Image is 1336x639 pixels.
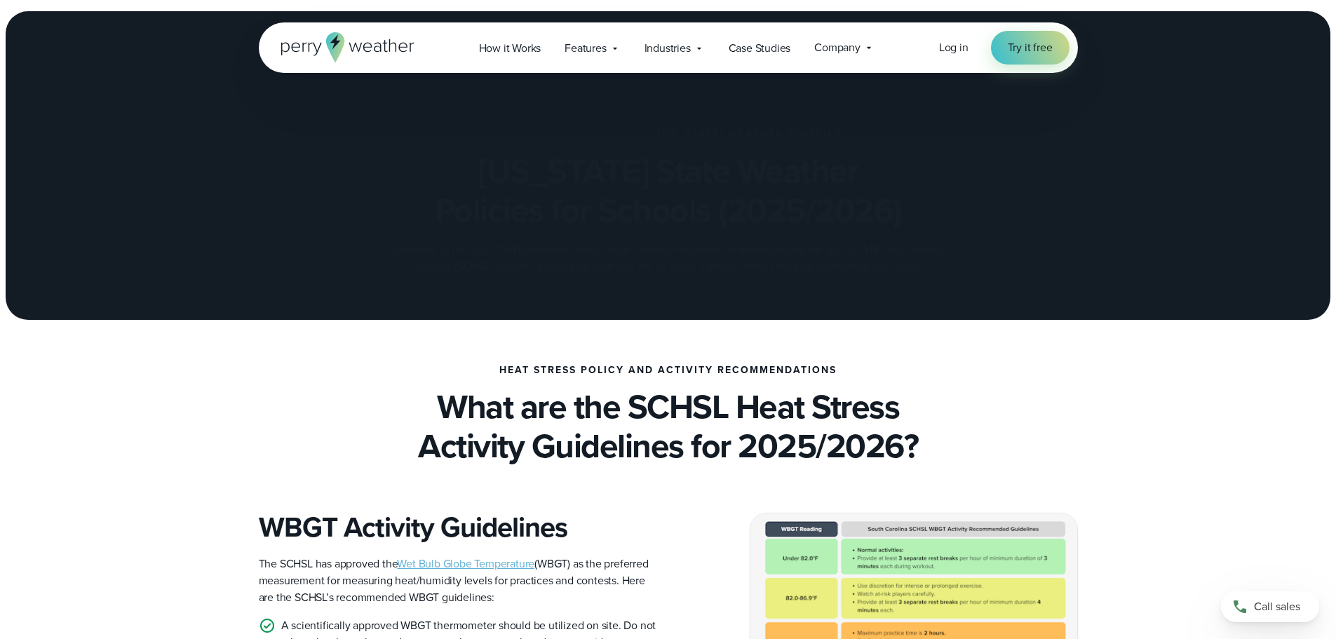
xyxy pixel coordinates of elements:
[729,40,791,57] span: Case Studies
[467,34,553,62] a: How it Works
[565,40,606,57] span: Features
[939,39,969,55] span: Log in
[259,511,657,544] h3: WBGT Activity Guidelines
[645,40,691,57] span: Industries
[499,365,837,376] h3: Heat Stress Policy and Activity Recommendations
[1254,598,1300,615] span: Call sales
[717,34,803,62] a: Case Studies
[939,39,969,56] a: Log in
[1221,591,1319,622] a: Call sales
[397,556,534,572] a: Wet Bulb Globe Temperature
[991,31,1070,65] a: Try it free
[1008,39,1053,56] span: Try it free
[259,387,1078,466] h2: What are the SCHSL Heat Stress Activity Guidelines for 2025/2026?
[259,556,649,605] span: The SCHSL has approved the (WBGT) as the preferred measurement for measuring heat/humidity levels...
[479,40,541,57] span: How it Works
[814,39,861,56] span: Company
